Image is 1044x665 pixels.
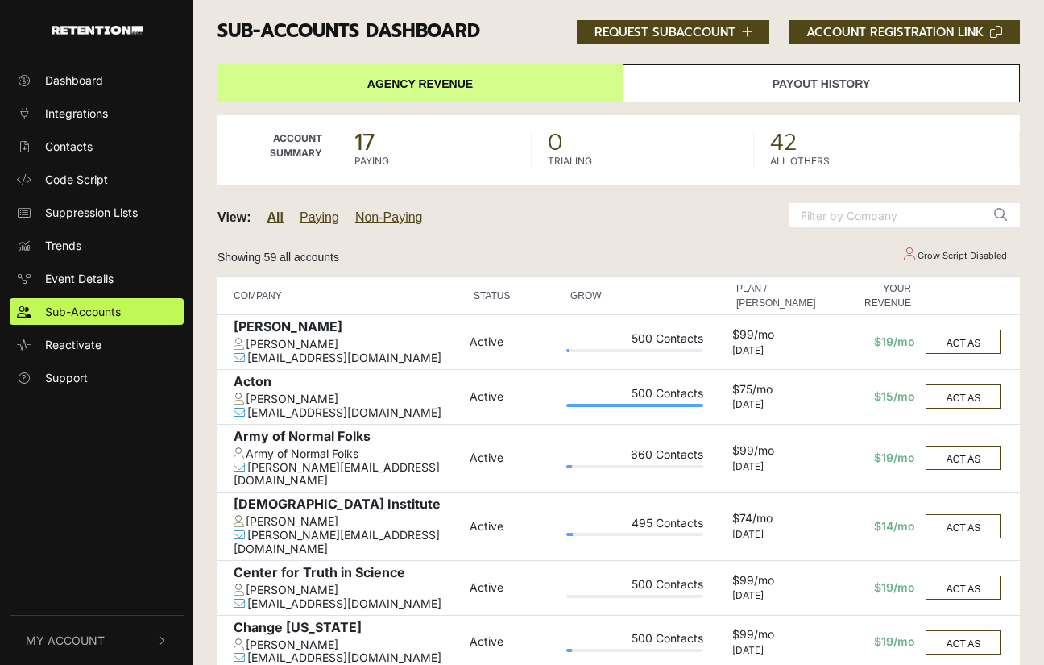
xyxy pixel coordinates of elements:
[566,533,703,536] div: Plan Usage: 5%
[926,384,1001,409] button: ACT AS
[824,560,919,615] td: $19/mo
[234,461,462,488] div: [PERSON_NAME][EMAIL_ADDRESS][DOMAIN_NAME]
[45,171,108,188] span: Code Script
[770,131,1004,154] span: 42
[217,20,1020,44] h3: Sub-accounts Dashboard
[10,298,184,325] a: Sub-Accounts
[732,529,820,540] div: [DATE]
[234,584,462,597] div: [PERSON_NAME]
[10,331,184,358] a: Reactivate
[789,203,982,227] input: Filter by Company
[26,632,105,649] span: My Account
[566,349,703,352] div: Plan Usage: 2%
[10,67,184,94] a: Dashboard
[45,138,93,155] span: Contacts
[300,210,339,224] a: Paying
[566,632,703,649] div: 500 Contacts
[926,514,1001,538] button: ACT AS
[234,393,462,406] div: [PERSON_NAME]
[10,100,184,127] a: Integrations
[732,645,820,656] div: [DATE]
[217,277,466,315] th: COMPANY
[824,493,919,561] td: $14/mo
[234,651,462,665] div: [EMAIL_ADDRESS][DOMAIN_NAME]
[234,529,462,556] div: [PERSON_NAME][EMAIL_ADDRESS][DOMAIN_NAME]
[566,517,703,534] div: 495 Contacts
[234,374,462,393] div: Acton
[10,232,184,259] a: Trends
[732,345,820,356] div: [DATE]
[217,210,251,224] strong: View:
[548,131,737,154] span: 0
[466,369,562,424] td: Active
[926,630,1001,655] button: ACT AS
[466,560,562,615] td: Active
[548,154,592,168] label: TRIALING
[234,565,462,584] div: Center for Truth in Science
[45,336,101,353] span: Reactivate
[566,387,703,404] div: 500 Contacts
[10,364,184,391] a: Support
[732,328,820,345] div: $99/mo
[10,265,184,292] a: Event Details
[732,383,820,400] div: $75/mo
[45,204,138,221] span: Suppression Lists
[824,277,919,315] th: YOUR REVENUE
[234,620,462,638] div: Change [US_STATE]
[824,369,919,424] td: $15/mo
[234,406,462,420] div: [EMAIL_ADDRESS][DOMAIN_NAME]
[926,446,1001,470] button: ACT AS
[217,251,339,264] small: Showing 59 all accounts
[732,574,820,591] div: $99/mo
[234,351,462,365] div: [EMAIL_ADDRESS][DOMAIN_NAME]
[45,105,108,122] span: Integrations
[770,154,830,168] label: ALL OTHERS
[566,332,703,349] div: 500 Contacts
[926,330,1001,354] button: ACT AS
[789,20,1020,44] button: ACCOUNT REGISTRATION LINK
[52,26,143,35] img: Retention.com
[234,497,462,515] div: [DEMOGRAPHIC_DATA] Institute
[566,595,703,598] div: Plan Usage: 0%
[926,576,1001,600] button: ACT AS
[355,210,423,224] a: Non-Paying
[824,424,919,493] td: $19/mo
[234,515,462,529] div: [PERSON_NAME]
[45,270,114,287] span: Event Details
[566,448,703,465] div: 660 Contacts
[566,465,703,468] div: Plan Usage: 4%
[824,315,919,370] td: $19/mo
[466,493,562,561] td: Active
[889,242,1020,270] td: Grow Script Disabled
[466,277,562,315] th: STATUS
[732,590,820,601] div: [DATE]
[732,512,820,529] div: $74/mo
[577,20,770,44] button: REQUEST SUBACCOUNT
[566,578,703,595] div: 500 Contacts
[10,133,184,160] a: Contacts
[10,199,184,226] a: Suppression Lists
[267,210,284,224] a: All
[732,628,820,645] div: $99/mo
[566,649,703,652] div: Plan Usage: 4%
[732,399,820,410] div: [DATE]
[466,315,562,370] td: Active
[234,597,462,611] div: [EMAIL_ADDRESS][DOMAIN_NAME]
[234,429,462,447] div: Army of Normal Folks
[728,277,824,315] th: PLAN / [PERSON_NAME]
[217,64,623,102] a: Agency Revenue
[732,444,820,461] div: $99/mo
[466,424,562,493] td: Active
[10,616,184,665] button: My Account
[234,338,462,351] div: [PERSON_NAME]
[234,319,462,338] div: [PERSON_NAME]
[45,303,121,320] span: Sub-Accounts
[10,166,184,193] a: Code Script
[623,64,1020,102] a: Payout History
[234,447,462,461] div: Army of Normal Folks
[45,237,81,254] span: Trends
[354,154,389,168] label: PAYING
[45,72,103,89] span: Dashboard
[566,404,703,407] div: Plan Usage: 192%
[732,461,820,472] div: [DATE]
